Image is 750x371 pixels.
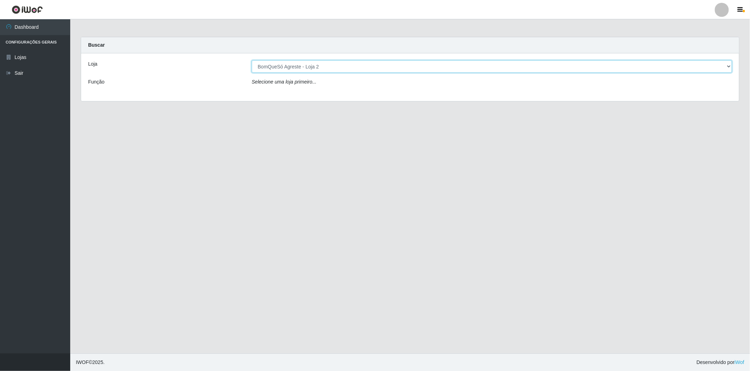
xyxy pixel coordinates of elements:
[76,359,89,365] span: IWOF
[12,5,43,14] img: CoreUI Logo
[88,42,105,48] strong: Buscar
[697,359,744,366] span: Desenvolvido por
[88,78,105,86] label: Função
[735,359,744,365] a: iWof
[252,79,316,85] i: Selecione uma loja primeiro...
[76,359,105,366] span: © 2025 .
[88,60,97,68] label: Loja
